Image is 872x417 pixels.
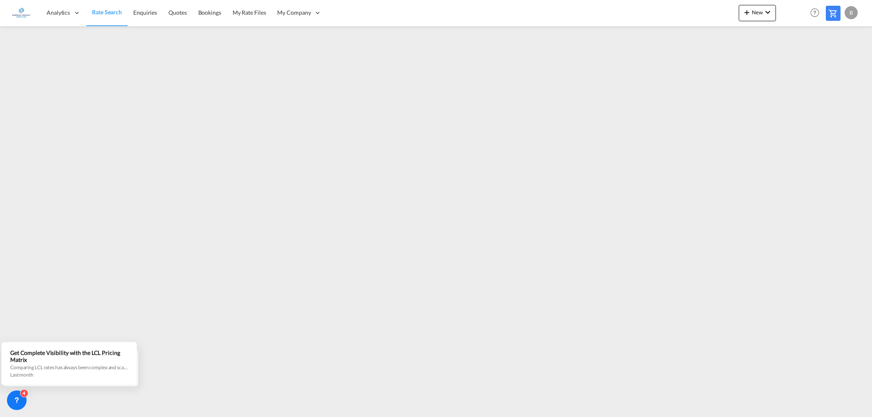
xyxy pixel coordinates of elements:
[742,9,773,16] span: New
[808,6,826,20] div: Help
[198,9,221,16] span: Bookings
[742,7,752,17] md-icon: icon-plus 400-fg
[739,5,776,21] button: icon-plus 400-fgNewicon-chevron-down
[92,9,122,16] span: Rate Search
[12,4,31,22] img: e1326340b7c511ef854e8d6a806141ad.jpg
[133,9,157,16] span: Enquiries
[808,6,822,20] span: Help
[168,9,186,16] span: Quotes
[47,9,70,17] span: Analytics
[277,9,311,17] span: My Company
[845,6,858,19] div: B
[233,9,266,16] span: My Rate Files
[763,7,773,17] md-icon: icon-chevron-down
